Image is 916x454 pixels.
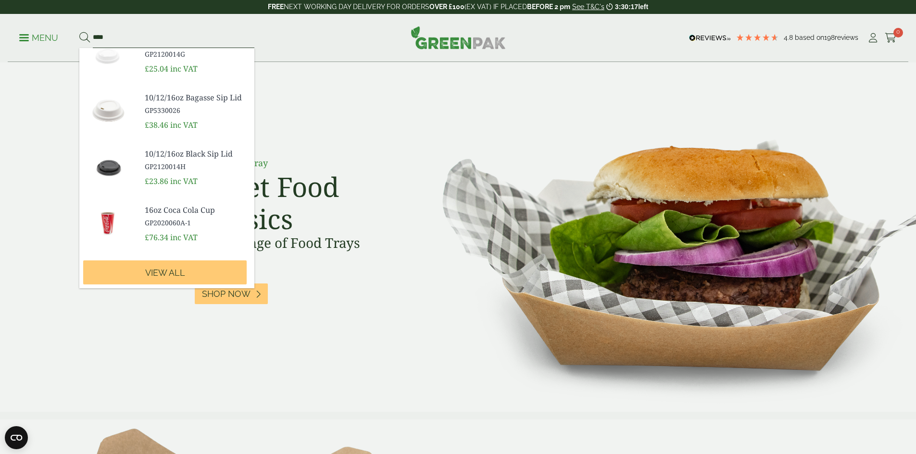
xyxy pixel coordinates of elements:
strong: FREE [268,3,284,11]
span: reviews [835,34,858,41]
span: £25.04 [145,63,168,74]
a: Menu [19,32,58,42]
span: 16oz Coca Cola Cup [145,204,247,216]
button: Open CMP widget [5,426,28,449]
img: GP2120014H [79,144,137,190]
span: £38.46 [145,120,168,130]
span: GP2120014G [145,49,247,59]
a: Shop Now [195,283,268,304]
span: left [638,3,648,11]
img: REVIEWS.io [689,35,731,41]
span: £23.86 [145,176,168,186]
span: inc VAT [170,176,198,186]
h2: Street Food Classics [195,171,411,235]
a: See T&C's [572,3,604,11]
span: 4.8 [784,34,795,41]
img: GP2020060A-1 [79,200,137,246]
a: 10/12/16oz Bagasse Sip Lid GP5330026 [145,92,247,115]
span: 0 [893,28,903,37]
span: Based on [795,34,824,41]
i: Cart [885,33,897,43]
span: inc VAT [170,120,198,130]
span: 3:30:17 [615,3,638,11]
span: inc VAT [170,232,198,243]
img: GreenPak Supplies [411,26,506,49]
p: Kraft Burger Tray [195,157,411,170]
img: GP5330026 [79,88,137,134]
a: 0 [885,31,897,45]
span: 10/12/16oz Bagasse Sip Lid [145,92,247,103]
span: GP2020060A-1 [145,218,247,228]
a: 10/12/16oz Black Sip Lid GP2120014H [145,148,247,172]
span: inc VAT [170,63,198,74]
div: 4.79 Stars [736,33,779,42]
span: GP2120014H [145,161,247,172]
img: Street Food Classics [412,62,916,412]
img: GP2120014G [79,32,137,78]
span: GP5330026 [145,105,247,115]
span: Shop Now [202,289,251,299]
p: Menu [19,32,58,44]
a: View all [83,260,247,284]
span: 10/12/16oz Black Sip Lid [145,148,247,160]
h3: Wide Range of Food Trays [195,235,411,251]
a: 16oz Coca Cola Cup GP2020060A-1 [145,204,247,228]
strong: OVER £100 [429,3,464,11]
span: 198 [824,34,835,41]
span: View all [145,268,185,278]
i: My Account [867,33,879,43]
span: £76.34 [145,232,168,243]
strong: BEFORE 2 pm [527,3,570,11]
